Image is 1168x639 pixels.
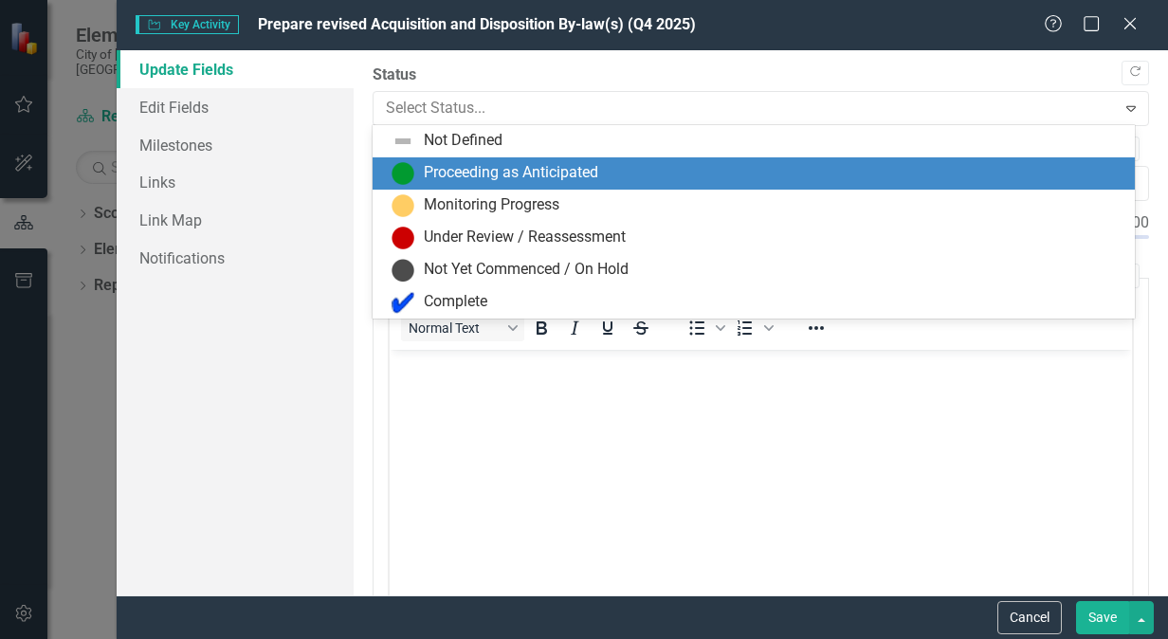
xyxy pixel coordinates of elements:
div: Not Yet Commenced / On Hold [424,259,629,281]
img: Proceeding as Anticipated [392,162,414,185]
button: Cancel [997,601,1062,634]
button: Bold [525,315,557,341]
button: Strikethrough [625,315,657,341]
img: Complete [392,291,414,314]
div: Numbered list [729,315,776,341]
img: Not Defined [392,130,414,153]
a: Link Map [117,201,354,239]
div: Under Review / Reassessment [424,227,626,248]
div: Not Defined [424,130,502,152]
img: Monitoring Progress [392,194,414,217]
img: Not Yet Commenced / On Hold [392,259,414,282]
div: Proceeding as Anticipated [424,162,598,184]
a: Update Fields [117,50,354,88]
label: Status [373,64,1149,86]
div: Bullet list [681,315,728,341]
span: Key Activity [136,15,238,34]
button: Underline [592,315,624,341]
a: Links [117,163,354,201]
a: Edit Fields [117,88,354,126]
div: Complete [424,291,487,313]
span: Prepare revised Acquisition and Disposition By-law(s) (Q4 2025) [258,15,696,33]
a: Milestones [117,126,354,164]
img: Under Review / Reassessment [392,227,414,249]
span: Normal Text [409,320,502,336]
button: Block Normal Text [401,315,524,341]
button: Reveal or hide additional toolbar items [800,315,832,341]
div: Monitoring Progress [424,194,559,216]
button: Save [1076,601,1129,634]
button: Italic [558,315,591,341]
a: Notifications [117,239,354,277]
